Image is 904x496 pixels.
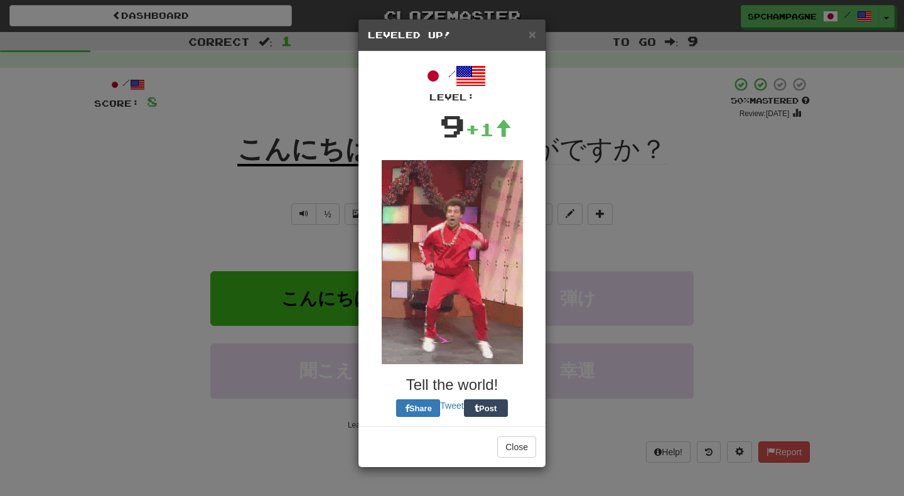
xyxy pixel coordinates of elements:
[440,401,463,411] a: Tweet
[439,104,465,148] div: 9
[396,399,440,417] button: Share
[368,29,536,41] h5: Leveled Up!
[368,377,536,393] h3: Tell the world!
[382,160,523,364] img: red-jumpsuit-0a91143f7507d151a8271621424c3ee7c84adcb3b18e0b5e75c121a86a6f61d6.gif
[465,117,512,142] div: +1
[529,28,536,41] button: Close
[368,91,536,104] div: Level:
[529,27,536,41] span: ×
[464,399,508,417] button: Post
[497,436,536,458] button: Close
[368,61,536,104] div: /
